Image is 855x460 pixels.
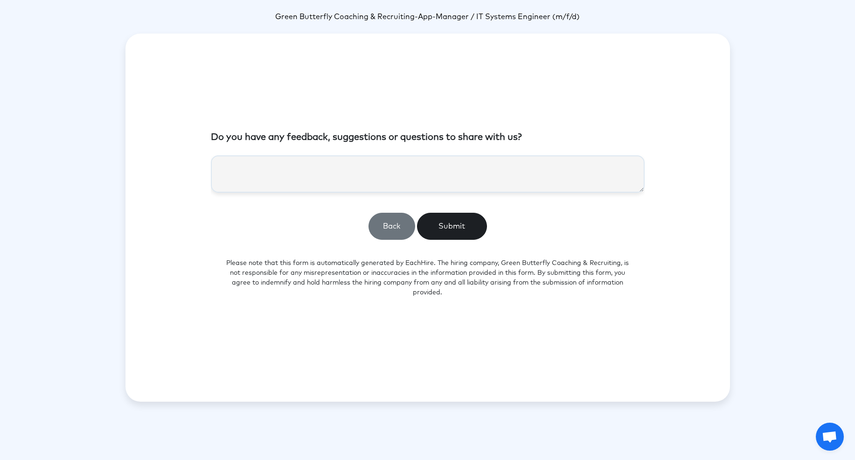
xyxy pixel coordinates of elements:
p: Please note that this form is automatically generated by EachHire. The hiring company, Green Butt... [211,247,645,309]
p: - [125,11,730,22]
span: Green Butterfly Coaching & Recruiting [275,13,415,21]
span: App-Manager / IT Systems Engineer (m/f/d) [418,13,580,21]
button: Submit [417,213,487,240]
button: Back [368,213,415,240]
a: Chat öffnen [816,423,844,451]
p: Do you have any feedback, suggestions or questions to share with us? [211,130,645,144]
